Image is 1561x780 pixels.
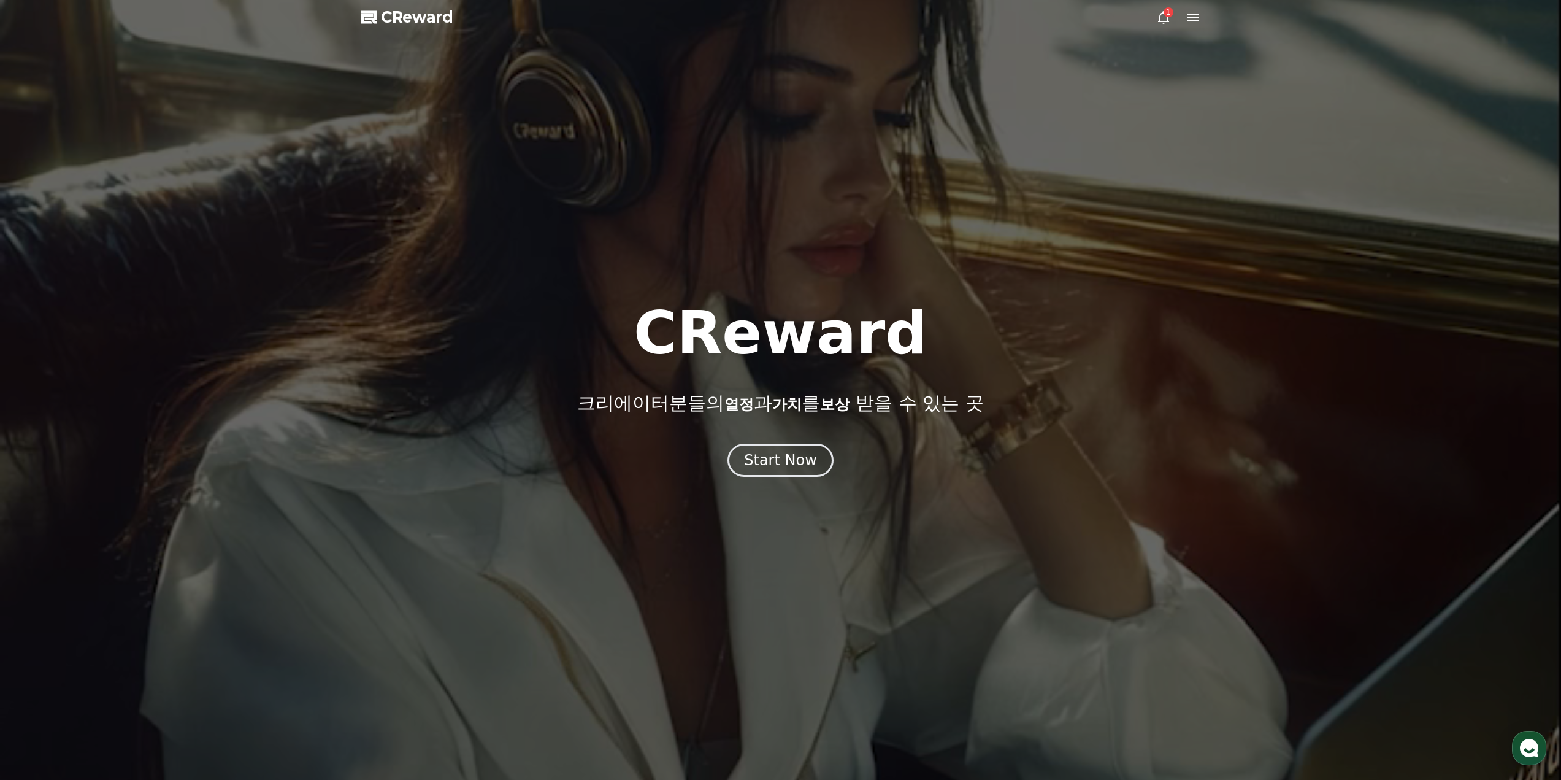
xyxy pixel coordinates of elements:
div: 1 [1164,7,1173,17]
span: CReward [381,7,453,27]
a: 1 [1156,10,1171,25]
h1: CReward [634,304,927,363]
div: Start Now [744,450,817,470]
span: 열정 [724,396,754,413]
a: Start Now [727,456,834,468]
p: 크리에이터분들의 과 를 받을 수 있는 곳 [577,392,983,414]
button: Start Now [727,444,834,477]
a: CReward [361,7,453,27]
span: 가치 [772,396,802,413]
span: 보상 [820,396,850,413]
